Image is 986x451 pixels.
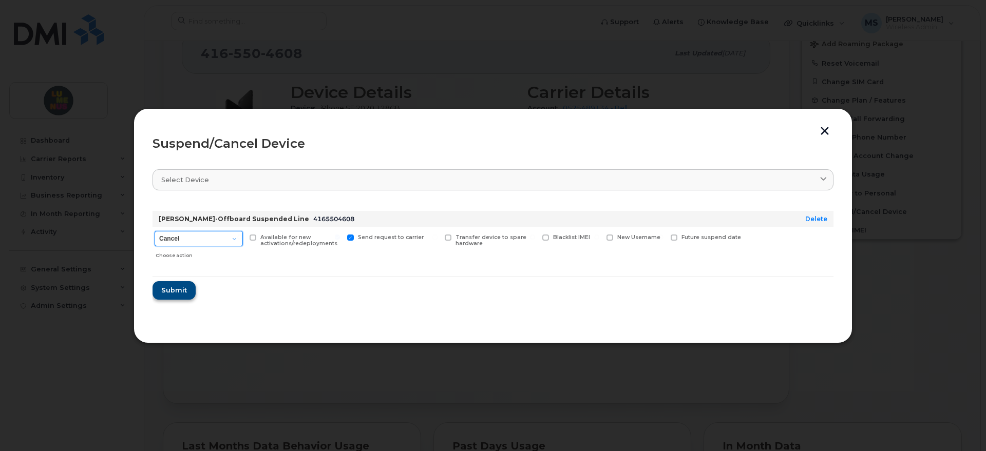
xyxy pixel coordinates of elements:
a: Delete [805,215,827,223]
input: Send request to carrier [335,234,340,240]
button: Submit [153,281,196,300]
div: Suspend/Cancel Device [153,138,833,150]
span: Available for new activations/redeployments [260,234,337,247]
span: Send request to carrier [358,234,424,241]
input: Available for new activations/redeployments [237,234,242,240]
span: New Username [617,234,660,241]
span: 4165504608 [313,215,354,223]
strong: [PERSON_NAME]-Offboard Suspended Line [159,215,309,223]
span: Transfer device to spare hardware [456,234,526,247]
span: Submit [161,285,187,295]
input: Future suspend date [658,234,663,240]
input: Blacklist IMEI [530,234,535,240]
span: Blacklist IMEI [553,234,590,241]
input: New Username [594,234,599,240]
input: Transfer device to spare hardware [432,234,438,240]
div: Choose action [156,247,243,260]
a: Select device [153,169,833,190]
span: Future suspend date [681,234,741,241]
span: Select device [161,175,209,185]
